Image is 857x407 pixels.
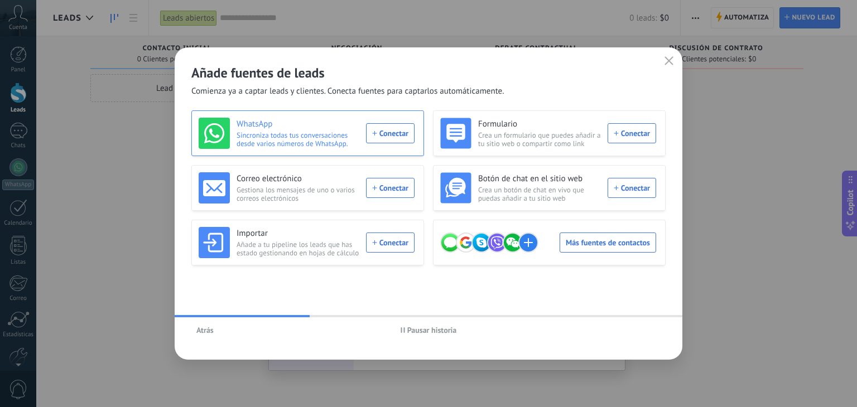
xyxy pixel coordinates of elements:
[237,131,359,148] span: Sincroniza todas tus conversaciones desde varios números de WhatsApp.
[237,228,359,239] h3: Importar
[407,326,457,334] span: Pausar historia
[396,322,462,338] button: Pausar historia
[196,326,214,334] span: Atrás
[478,173,601,185] h3: Botón de chat en el sitio web
[478,131,601,148] span: Crea un formulario que puedes añadir a tu sitio web o compartir como link
[478,186,601,202] span: Crea un botón de chat en vivo que puedas añadir a tu sitio web
[191,86,504,97] span: Comienza ya a captar leads y clientes. Conecta fuentes para captarlos automáticamente.
[478,119,601,130] h3: Formulario
[191,64,666,81] h2: Añade fuentes de leads
[237,240,359,257] span: Añade a tu pipeline los leads que has estado gestionando en hojas de cálculo
[237,119,359,130] h3: WhatsApp
[237,173,359,185] h3: Correo electrónico
[237,186,359,202] span: Gestiona los mensajes de uno o varios correos electrónicos
[191,322,219,338] button: Atrás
